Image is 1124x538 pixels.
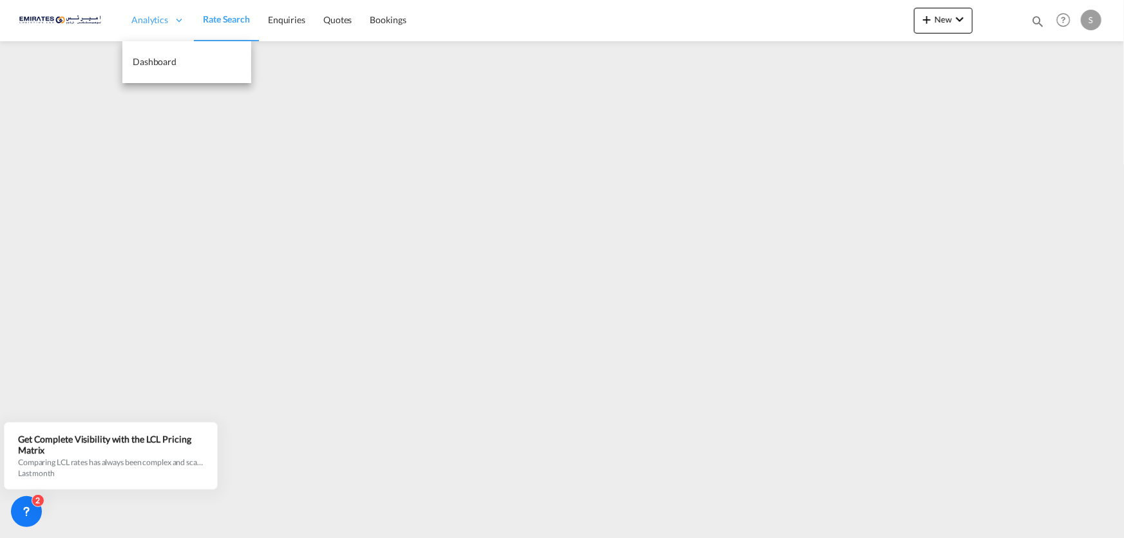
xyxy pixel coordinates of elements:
span: Quotes [323,14,352,25]
div: Help [1053,9,1081,32]
span: Analytics [131,14,168,26]
img: c67187802a5a11ec94275b5db69a26e6.png [19,6,106,35]
span: Help [1053,9,1074,31]
md-icon: icon-plus 400-fg [919,12,935,27]
md-icon: icon-chevron-down [952,12,967,27]
span: Dashboard [133,56,176,67]
a: Dashboard [122,41,251,83]
div: icon-magnify [1031,14,1045,34]
span: Bookings [370,14,406,25]
div: S [1081,10,1101,30]
span: Enquiries [268,14,305,25]
md-icon: icon-magnify [1031,14,1045,28]
button: icon-plus 400-fgNewicon-chevron-down [914,8,973,34]
span: Rate Search [203,14,250,24]
span: New [919,14,967,24]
